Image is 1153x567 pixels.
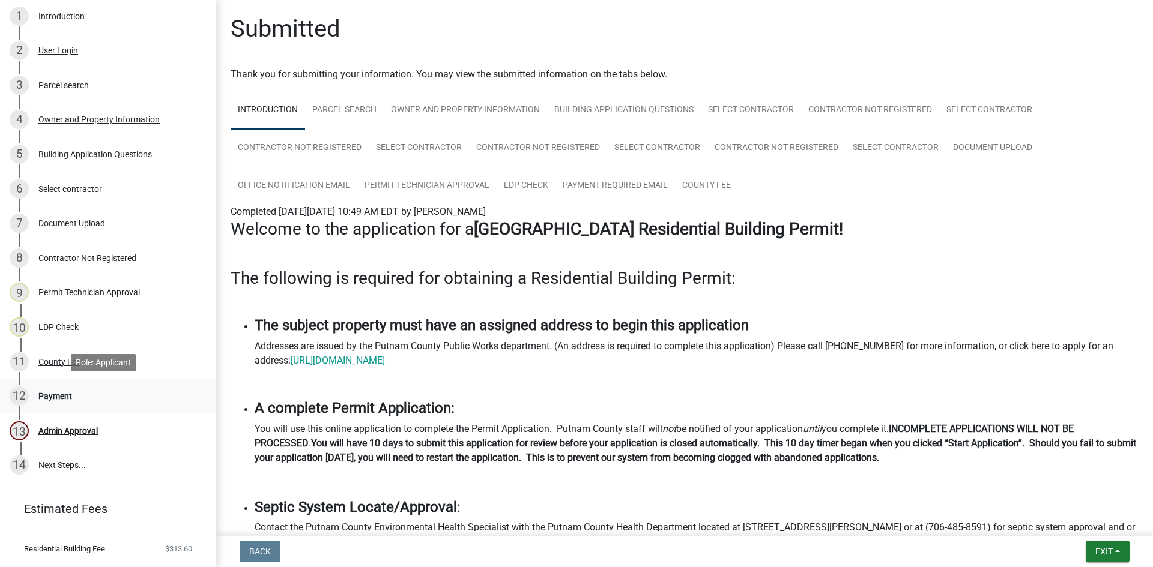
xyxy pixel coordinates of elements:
div: 9 [10,283,29,302]
div: 4 [10,110,29,129]
strong: Septic System Locate/Approval [255,499,457,515]
div: 7 [10,214,29,233]
p: Addresses are issued by the Putnam County Public Works department. (An address is required to com... [255,339,1139,368]
a: Select contractor [369,129,469,167]
a: Owner and Property Information [384,91,547,130]
strong: [GEOGRAPHIC_DATA] Residential Building Permit! [474,219,843,239]
strong: INCOMPLETE APPLICATIONS WILL NOT BE PROCESSED [255,423,1074,449]
a: Parcel search [305,91,384,130]
span: Residential Building Fee [24,545,105,553]
p: You will use this online application to complete the Permit Application. Putnam County staff will... [255,422,1139,465]
button: Back [240,541,280,562]
a: Estimated Fees [10,497,197,521]
div: Building Application Questions [38,150,152,158]
h3: Welcome to the application for a [231,219,1139,239]
div: 1 [10,7,29,26]
span: Completed [DATE][DATE] 10:49 AM EDT by [PERSON_NAME] [231,206,486,217]
div: 3 [10,76,29,95]
div: County Fee [38,358,80,366]
a: Office Notification Email [231,167,357,205]
div: User Login [38,46,78,55]
h1: Submitted [231,14,340,43]
div: 13 [10,421,29,440]
div: Document Upload [38,219,105,227]
a: Contractor Not Registered [469,129,607,167]
div: Parcel search [38,81,89,89]
i: not [662,423,676,434]
div: 11 [10,352,29,371]
div: Owner and Property Information [38,115,160,124]
div: Thank you for submitting your information. You may view the submitted information on the tabs below. [231,67,1139,82]
p: Contact the Putnam County Environmental Health Specialist with the Putnam County Health Departmen... [255,520,1139,549]
a: County Fee [675,167,738,205]
div: 8 [10,248,29,268]
a: Select contractor [939,91,1040,130]
a: LDP Check [497,167,555,205]
a: Select contractor [607,129,707,167]
div: 12 [10,386,29,406]
a: Contractor Not Registered [801,91,939,130]
div: Payment [38,392,72,400]
div: Admin Approval [38,427,98,435]
a: Select contractor [701,91,801,130]
a: Permit Technician Approval [357,167,497,205]
a: Introduction [231,91,305,130]
strong: A complete Permit Application: [255,400,455,416]
i: until [803,423,822,434]
strong: The subject property must have an assigned address to begin this application [255,317,749,334]
button: Exit [1086,541,1130,562]
strong: You will have 10 days to submit this application for review before your application is closed aut... [255,437,1136,463]
h3: The following is required for obtaining a Residential Building Permit: [231,268,1139,289]
span: $313.60 [165,545,192,553]
a: Payment Required Email [555,167,675,205]
a: Select contractor [846,129,946,167]
a: Building Application Questions [547,91,701,130]
div: Select contractor [38,185,102,193]
div: 14 [10,455,29,475]
h4: : [255,499,1139,516]
a: Document Upload [946,129,1040,167]
div: 6 [10,179,29,199]
div: Role: Applicant [71,354,136,371]
div: Contractor Not Registered [38,254,136,262]
a: Contractor Not Registered [707,129,846,167]
a: Contractor Not Registered [231,129,369,167]
span: Back [249,547,271,556]
div: Introduction [38,12,85,20]
div: 10 [10,317,29,337]
span: Exit [1095,547,1113,556]
div: 2 [10,41,29,60]
div: Permit Technician Approval [38,288,140,296]
div: LDP Check [38,323,79,331]
a: [URL][DOMAIN_NAME] [291,355,385,366]
div: 5 [10,145,29,164]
